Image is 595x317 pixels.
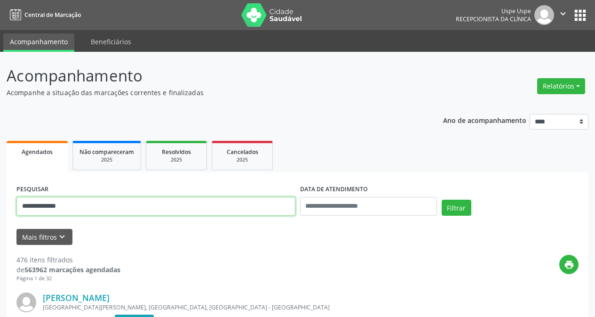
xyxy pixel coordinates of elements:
i:  [558,8,568,19]
span: Cancelados [227,148,258,156]
button: apps [572,7,588,24]
button: Relatórios [537,78,585,94]
span: Resolvidos [162,148,191,156]
button:  [554,5,572,25]
strong: 563962 marcações agendadas [24,265,120,274]
a: Central de Marcação [7,7,81,23]
a: Beneficiários [84,33,138,50]
img: img [534,5,554,25]
button: Mais filtroskeyboard_arrow_down [16,229,72,245]
div: Uspe Uspe [456,7,531,15]
p: Acompanhe a situação das marcações correntes e finalizadas [7,88,414,98]
i: print [564,260,574,270]
a: Acompanhamento [3,33,74,52]
span: Recepcionista da clínica [456,15,531,23]
span: Não compareceram [79,148,134,156]
span: Central de Marcação [24,11,81,19]
div: Página 1 de 32 [16,275,120,283]
i: keyboard_arrow_down [57,232,67,242]
button: print [559,255,579,274]
img: img [16,293,36,312]
label: DATA DE ATENDIMENTO [300,182,368,197]
label: PESQUISAR [16,182,48,197]
p: Acompanhamento [7,64,414,88]
div: 2025 [219,156,266,163]
button: Filtrar [442,200,471,216]
div: 2025 [79,156,134,163]
div: de [16,265,120,275]
div: 2025 [153,156,200,163]
span: Agendados [22,148,53,156]
div: [GEOGRAPHIC_DATA][PERSON_NAME], [GEOGRAPHIC_DATA], [GEOGRAPHIC_DATA] - [GEOGRAPHIC_DATA] [43,303,437,311]
a: [PERSON_NAME] [43,293,110,303]
div: 476 itens filtrados [16,255,120,265]
p: Ano de acompanhamento [443,114,526,126]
